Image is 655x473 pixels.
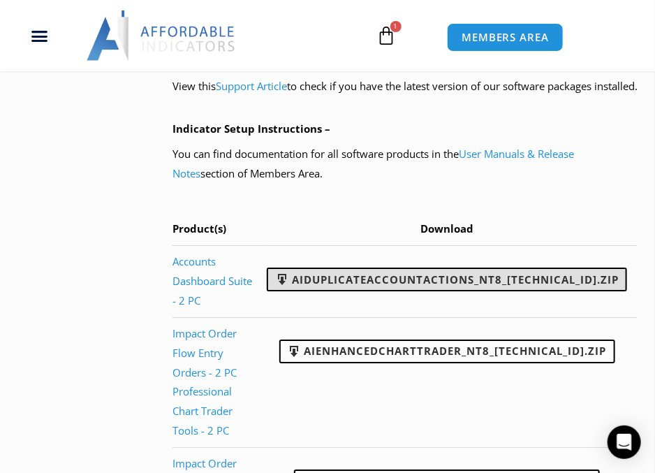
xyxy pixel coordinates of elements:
[172,145,638,184] p: You can find documentation for all software products in the section of Members Area.
[172,122,330,136] b: Indicator Setup Instructions –
[462,32,549,43] span: MEMBERS AREA
[216,79,287,93] a: Support Article
[608,425,641,459] div: Open Intercom Messenger
[279,340,615,363] a: AIEnhancedChartTrader_NT8_[TECHNICAL_ID].zip
[267,268,627,291] a: AIDuplicateAccountActions_NT8_[TECHNICAL_ID].zip
[172,77,638,96] p: View this to check if you have the latest version of our software packages installed.
[421,221,474,235] span: Download
[447,23,564,52] a: MEMBERS AREA
[172,326,237,379] a: Impact Order Flow Entry Orders - 2 PC
[172,221,226,235] span: Product(s)
[390,21,402,32] span: 1
[172,254,252,307] a: Accounts Dashboard Suite - 2 PC
[7,22,72,49] div: Menu Toggle
[172,147,574,180] a: User Manuals & Release Notes
[172,384,233,437] a: Professional Chart Trader Tools - 2 PC
[356,15,418,56] a: 1
[87,10,237,61] img: LogoAI | Affordable Indicators – NinjaTrader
